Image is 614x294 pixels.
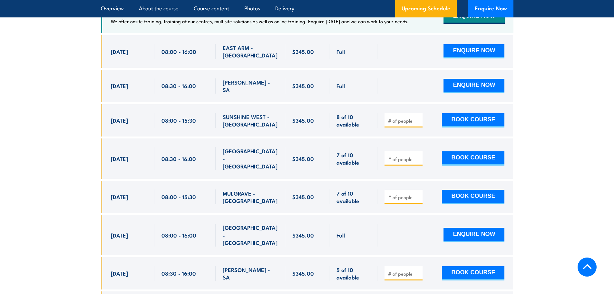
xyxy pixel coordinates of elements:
[336,48,345,55] span: Full
[336,266,370,281] span: 5 of 10 available
[336,151,370,166] span: 7 of 10 available
[388,156,420,162] input: # of people
[111,117,128,124] span: [DATE]
[292,193,314,200] span: $345.00
[223,44,278,59] span: EAST ARM - [GEOGRAPHIC_DATA]
[292,231,314,239] span: $345.00
[336,82,345,89] span: Full
[292,82,314,89] span: $345.00
[111,231,128,239] span: [DATE]
[388,270,420,277] input: # of people
[443,79,504,93] button: ENQUIRE NOW
[292,155,314,162] span: $345.00
[388,194,420,200] input: # of people
[443,44,504,58] button: ENQUIRE NOW
[223,113,278,128] span: SUNSHINE WEST - [GEOGRAPHIC_DATA]
[223,147,278,170] span: [GEOGRAPHIC_DATA] - [GEOGRAPHIC_DATA]
[292,48,314,55] span: $345.00
[388,117,420,124] input: # of people
[161,193,196,200] span: 08:00 - 15:30
[161,48,196,55] span: 08:00 - 16:00
[223,224,278,246] span: [GEOGRAPHIC_DATA] - [GEOGRAPHIC_DATA]
[111,48,128,55] span: [DATE]
[161,155,196,162] span: 08:30 - 16:00
[442,190,504,204] button: BOOK COURSE
[336,189,370,205] span: 7 of 10 available
[161,117,196,124] span: 08:00 - 15:30
[443,228,504,242] button: ENQUIRE NOW
[161,231,196,239] span: 08:00 - 16:00
[223,78,278,94] span: [PERSON_NAME] - SA
[442,113,504,127] button: BOOK COURSE
[336,231,345,239] span: Full
[292,117,314,124] span: $345.00
[161,82,196,89] span: 08:30 - 16:00
[292,269,314,277] span: $345.00
[223,189,278,205] span: MULGRAVE - [GEOGRAPHIC_DATA]
[442,266,504,280] button: BOOK COURSE
[111,269,128,277] span: [DATE]
[442,151,504,166] button: BOOK COURSE
[111,82,128,89] span: [DATE]
[111,155,128,162] span: [DATE]
[161,269,196,277] span: 08:30 - 16:00
[336,113,370,128] span: 8 of 10 available
[111,193,128,200] span: [DATE]
[111,18,409,25] p: We offer onsite training, training at our centres, multisite solutions as well as online training...
[223,266,278,281] span: [PERSON_NAME] - SA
